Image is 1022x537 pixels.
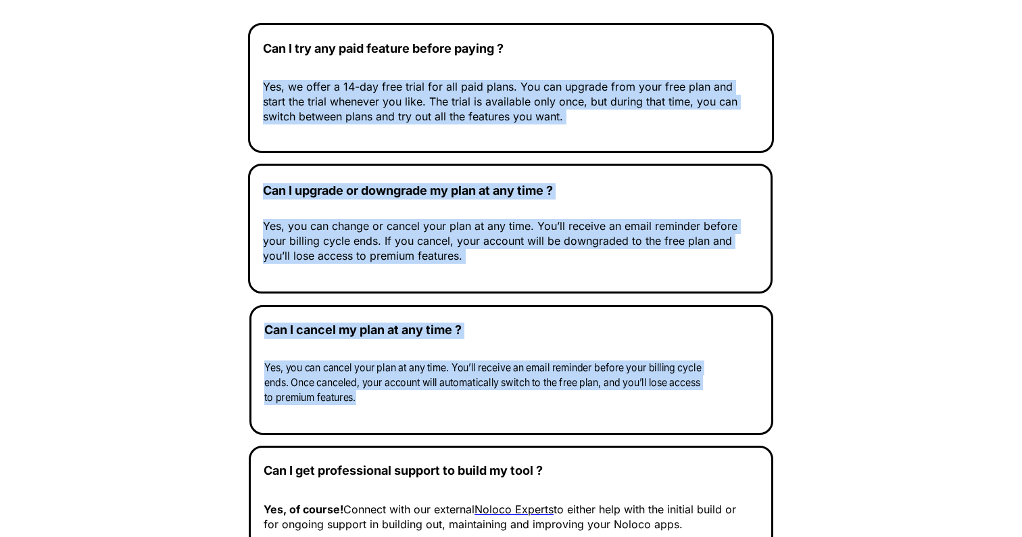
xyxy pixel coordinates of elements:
span: Yes, we offer a 14-day free trial for all paid plans. You can upgrade from your free plan and sta... [263,80,737,123]
span: Yes, you can cancel your plan at any time. You’ll receive an email reminder before your billing c... [264,360,701,404]
span: Can I get professional support to build my tool ? [264,463,543,477]
span: Can I cancel my plan at any time ? [264,323,462,337]
span: Can I upgrade or downgrade my plan at any time ? [263,183,553,197]
strong: Yes, of course! [264,503,343,516]
a: Noloco Experts [474,505,554,515]
span: Can I try any paid feature before paying ? [263,41,504,55]
span: Yes, you can change or cancel your plan at any time. You’ll receive an email reminder before your... [263,219,737,262]
span: Noloco Experts [474,503,554,516]
span: Connect with our external [264,503,474,516]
